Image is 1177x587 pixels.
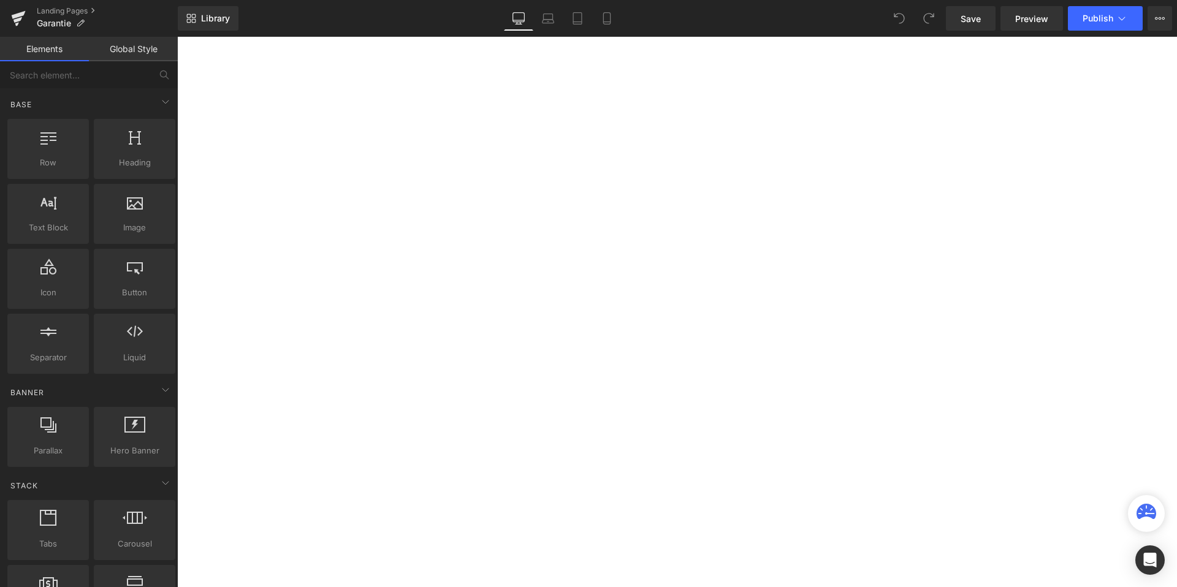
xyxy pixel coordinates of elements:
span: Separator [11,351,85,364]
span: Heading [97,156,172,169]
span: Liquid [97,351,172,364]
a: Desktop [504,6,533,31]
span: Preview [1015,12,1048,25]
a: Tablet [563,6,592,31]
span: Icon [11,286,85,299]
span: Text Block [11,221,85,234]
span: Stack [9,480,39,491]
span: Parallax [11,444,85,457]
span: Row [11,156,85,169]
span: Tabs [11,537,85,550]
span: Carousel [97,537,172,550]
a: Landing Pages [37,6,178,16]
button: Publish [1068,6,1143,31]
span: Image [97,221,172,234]
a: Preview [1000,6,1063,31]
div: Open Intercom Messenger [1135,545,1165,575]
button: Redo [916,6,941,31]
span: Base [9,99,33,110]
span: Garantie [37,18,71,28]
a: Mobile [592,6,622,31]
span: Save [961,12,981,25]
button: More [1148,6,1172,31]
span: Publish [1083,13,1113,23]
button: Undo [887,6,912,31]
a: New Library [178,6,238,31]
span: Library [201,13,230,24]
span: Hero Banner [97,444,172,457]
span: Banner [9,387,45,398]
a: Laptop [533,6,563,31]
a: Global Style [89,37,178,61]
span: Button [97,286,172,299]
